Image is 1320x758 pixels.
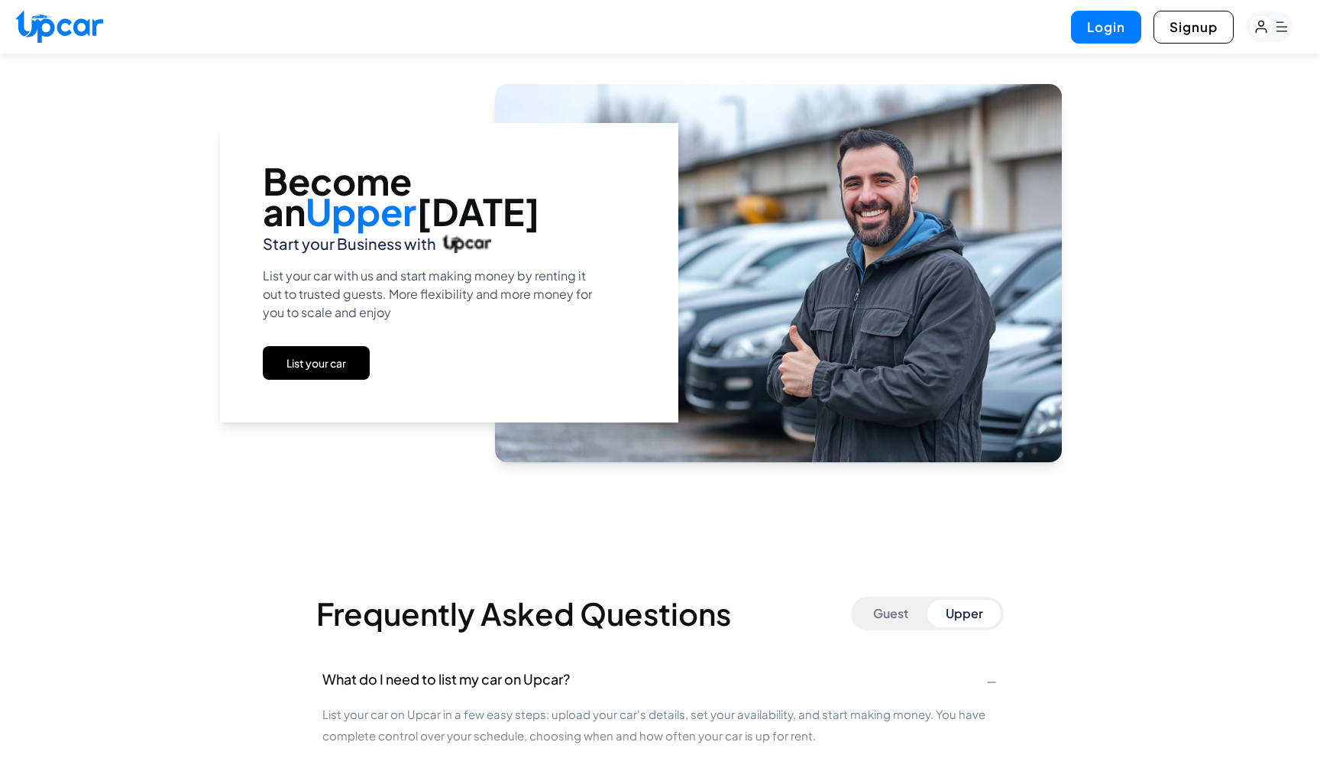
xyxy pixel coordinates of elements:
span: − [986,667,998,692]
h2: Become an [DATE] [263,166,636,227]
button: Guest [854,600,927,627]
p: List your car on Upcar in a few easy steps: upload your car's details, set your availability, and... [322,704,998,747]
button: Login [1071,11,1141,44]
button: Upper [927,600,1001,627]
img: Become an Upper - List your car [495,84,1062,462]
button: What do I need to list my car on Upcar?− [316,655,1004,704]
span: Upper [306,188,416,235]
img: Upcar [442,235,491,253]
button: Signup [1153,11,1234,44]
span: What do I need to list my car on Upcar? [322,669,570,690]
button: List your car [263,346,370,380]
p: List your car with us and start making money by renting it out to trusted guests. More flexibilit... [263,267,605,322]
img: Upcar Logo [15,10,103,43]
h2: Frequently Asked Questions [316,603,731,624]
h3: Start your Business with [263,233,636,254]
